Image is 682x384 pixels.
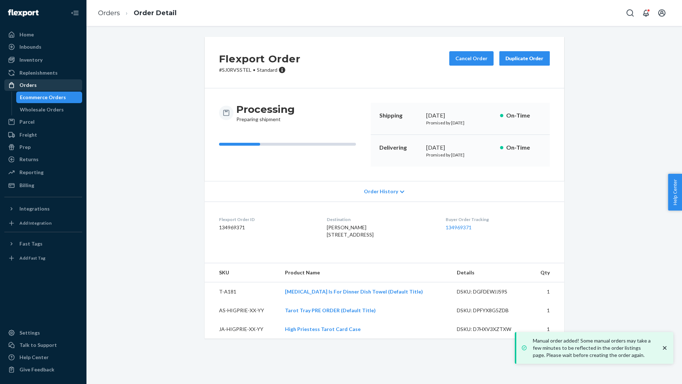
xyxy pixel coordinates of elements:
ol: breadcrumbs [92,3,182,24]
div: Talk to Support [19,341,57,349]
button: Open Search Box [623,6,637,20]
p: # SJ0RVSSTEL [219,66,300,74]
a: Billing [4,180,82,191]
div: Freight [19,131,37,138]
a: Settings [4,327,82,339]
p: Shipping [379,111,420,120]
td: 1 [530,301,564,320]
p: Promised by [DATE] [426,152,494,158]
div: DSKU: DGFDEWJJS9S [457,288,525,295]
button: Talk to Support [4,339,82,351]
p: Delivering [379,144,420,152]
td: T-A181 [205,282,280,301]
a: Help Center [4,352,82,363]
dt: Buyer Order Tracking [446,216,549,222]
button: Integrations [4,203,82,215]
a: Tarot Tray PRE ORDER (Default Title) [285,307,376,313]
p: Manual order added! Some manual orders may take a few minutes to be reflected in the order listin... [533,337,654,359]
div: Give Feedback [19,366,54,373]
div: Integrations [19,205,50,212]
span: Order History [364,188,398,195]
div: Reporting [19,169,44,176]
button: Duplicate Order [499,51,550,66]
button: Help Center [668,174,682,211]
th: Product Name [279,263,451,282]
div: Add Fast Tag [19,255,45,261]
svg: close toast [661,344,668,352]
div: [DATE] [426,144,494,152]
div: DSKU: D7HXV3XZTXW [457,326,525,333]
span: Support [15,5,41,12]
div: Inventory [19,56,43,63]
a: Ecommerce Orders [16,92,83,103]
p: On-Time [506,144,541,152]
span: [PERSON_NAME] [STREET_ADDRESS] [327,224,374,238]
a: Home [4,29,82,40]
div: Parcel [19,118,35,125]
div: Billing [19,182,34,189]
dd: 134969371 [219,224,315,231]
div: Wholesale Orders [20,106,64,113]
a: 134969371 [446,224,472,230]
h3: Processing [236,103,295,116]
a: Parcel [4,116,82,128]
td: 1 [530,282,564,301]
button: Close Navigation [68,6,82,20]
div: DSKU: DPFYX8G5ZDB [457,307,525,314]
a: Add Fast Tag [4,252,82,264]
button: Open account menu [655,6,669,20]
div: Help Center [19,354,49,361]
a: High Priestess Tarot Card Case [285,326,361,332]
td: AS-HIGPRIE-XX-YY [205,301,280,320]
th: Qty [530,263,564,282]
th: SKU [205,263,280,282]
a: Order Detail [134,9,177,17]
div: Prep [19,144,31,151]
a: [MEDICAL_DATA] Is For Dinner Dish Towel (Default Title) [285,288,423,295]
a: Orders [4,79,82,91]
div: Returns [19,156,39,163]
a: Inbounds [4,41,82,53]
a: Inventory [4,54,82,66]
a: Returns [4,154,82,165]
span: Standard [257,67,277,73]
h2: Flexport Order [219,51,300,66]
a: Prep [4,141,82,153]
p: Promised by [DATE] [426,120,494,126]
a: Orders [98,9,120,17]
a: Replenishments [4,67,82,79]
div: Orders [19,81,37,89]
div: Preparing shipment [236,103,295,123]
th: Details [451,263,530,282]
dt: Destination [327,216,434,222]
td: JA-HIGPRIE-XX-YY [205,320,280,339]
button: Open notifications [639,6,653,20]
a: Reporting [4,167,82,178]
img: Flexport logo [8,9,39,17]
button: Give Feedback [4,364,82,375]
div: Fast Tags [19,240,43,247]
div: Inbounds [19,43,41,50]
div: Home [19,31,34,38]
button: Cancel Order [449,51,494,66]
div: [DATE] [426,111,494,120]
a: Add Integration [4,217,82,229]
a: Wholesale Orders [16,104,83,115]
button: Fast Tags [4,238,82,250]
div: Add Integration [19,220,52,226]
div: Duplicate Order [505,55,544,62]
p: On-Time [506,111,541,120]
td: 1 [530,320,564,339]
div: Settings [19,329,40,336]
span: • [253,67,255,73]
a: Freight [4,129,82,141]
dt: Flexport Order ID [219,216,315,222]
div: Ecommerce Orders [20,94,66,101]
div: Replenishments [19,69,58,76]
